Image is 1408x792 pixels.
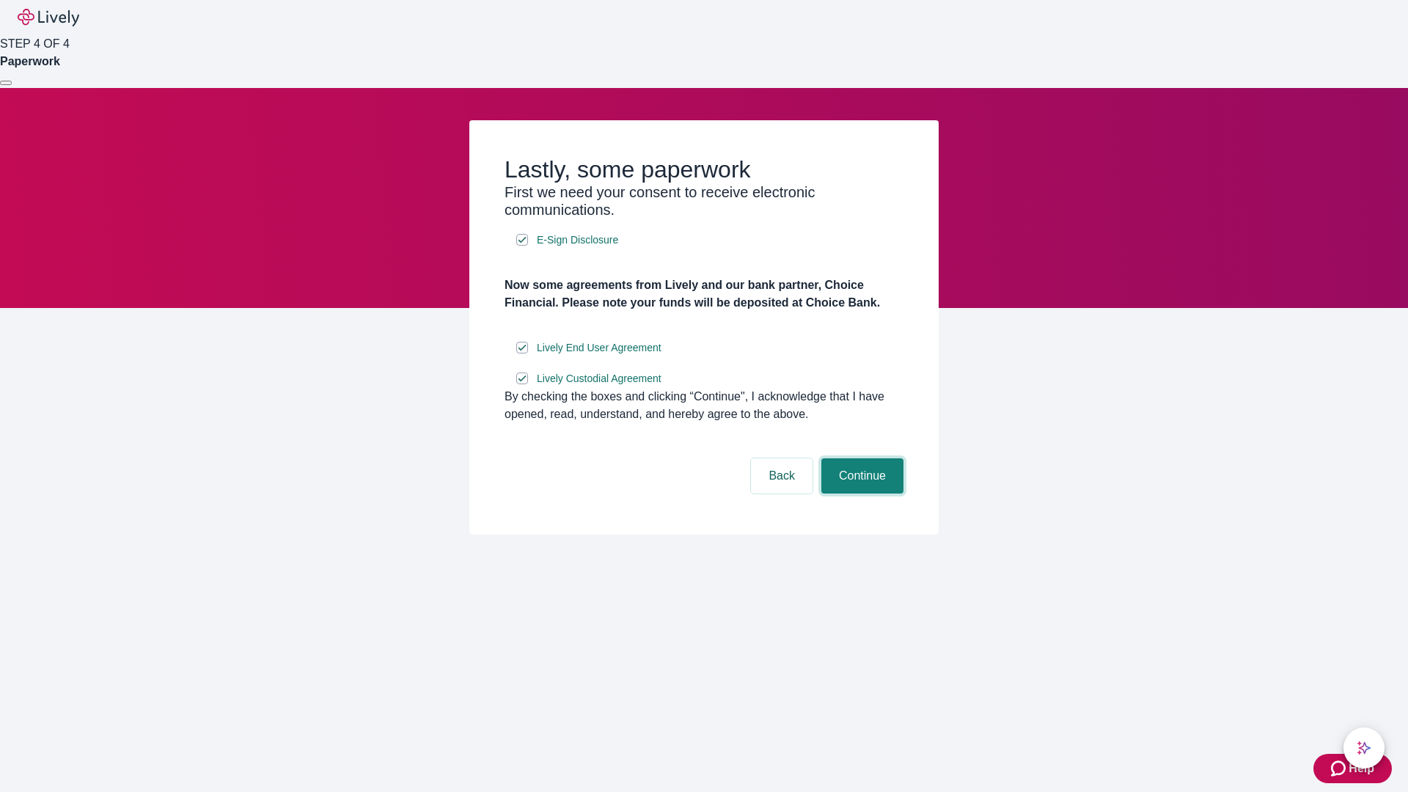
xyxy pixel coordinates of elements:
[18,9,79,26] img: Lively
[505,183,903,219] h3: First we need your consent to receive electronic communications.
[534,370,664,388] a: e-sign disclosure document
[537,371,661,386] span: Lively Custodial Agreement
[1357,741,1371,755] svg: Lively AI Assistant
[537,232,618,248] span: E-Sign Disclosure
[505,276,903,312] h4: Now some agreements from Lively and our bank partner, Choice Financial. Please note your funds wi...
[505,155,903,183] h2: Lastly, some paperwork
[534,231,621,249] a: e-sign disclosure document
[1343,727,1385,769] button: chat
[505,388,903,423] div: By checking the boxes and clicking “Continue", I acknowledge that I have opened, read, understand...
[537,340,661,356] span: Lively End User Agreement
[534,339,664,357] a: e-sign disclosure document
[821,458,903,494] button: Continue
[1331,760,1349,777] svg: Zendesk support icon
[1349,760,1374,777] span: Help
[751,458,813,494] button: Back
[1313,754,1392,783] button: Zendesk support iconHelp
